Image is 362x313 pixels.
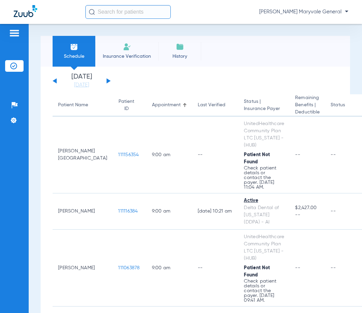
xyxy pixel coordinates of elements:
span: -- [295,212,320,219]
span: Patient Not Found [244,266,270,277]
img: hamburger-icon [9,29,20,37]
img: Search Icon [89,9,95,15]
td: [PERSON_NAME] [53,193,113,230]
span: Schedule [58,53,90,60]
div: UnitedHealthcare Community Plan LTC [US_STATE] - (HUB) [244,233,284,262]
div: Patient Name [58,101,107,109]
span: History [164,53,196,60]
img: Zuub Logo [14,5,37,17]
span: [PERSON_NAME] Maryvale General [259,9,348,15]
td: 9:00 AM [147,193,192,230]
span: 111116384 [118,209,138,214]
img: Schedule [70,43,78,51]
div: Patient Name [58,101,88,109]
span: $2,427.00 [295,204,320,212]
td: [DATE] 10:21 AM [192,193,239,230]
div: Last Verified [198,101,225,109]
div: UnitedHealthcare Community Plan LTC [US_STATE] - (HUB) [244,120,284,149]
div: Delta Dental of [US_STATE] (DDPA) - AI [244,204,284,226]
div: Patient ID [118,98,141,112]
th: Status | [238,94,290,117]
p: Check patient details or contact the payer. [DATE] 11:04 AM. [244,166,284,190]
div: Patient ID [118,98,135,112]
li: [DATE] [61,73,102,89]
div: Appointment [152,101,181,109]
th: Remaining Benefits | [290,94,325,117]
iframe: Chat Widget [328,280,362,313]
input: Search for patients [85,5,171,19]
span: 111156354 [118,152,139,157]
span: Patient Not Found [244,152,270,164]
span: Insurance Verification [100,53,153,60]
a: [DATE] [61,82,102,89]
td: 9:00 AM [147,230,192,307]
td: 9:00 AM [147,117,192,193]
div: Appointment [152,101,187,109]
td: -- [192,117,239,193]
td: -- [192,230,239,307]
img: Manual Insurance Verification [123,43,131,51]
td: [PERSON_NAME] [53,230,113,307]
span: Deductible [295,109,320,116]
span: 111063878 [118,266,140,270]
td: [PERSON_NAME] [GEOGRAPHIC_DATA] [53,117,113,193]
span: Insurance Payer [244,105,284,112]
div: Last Verified [198,101,233,109]
span: -- [295,152,300,157]
div: Active [244,197,284,204]
p: Check patient details or contact the payer. [DATE] 09:41 AM. [244,279,284,303]
img: History [176,43,184,51]
span: -- [295,266,300,270]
